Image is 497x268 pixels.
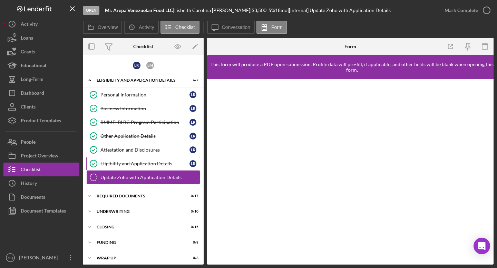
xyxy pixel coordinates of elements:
div: 0 / 17 [186,194,198,198]
a: Eligibility and Application DetailsLR [86,157,200,171]
div: 0 / 15 [186,225,198,229]
div: 0 / 6 [186,256,198,260]
label: Checklist [175,24,195,30]
div: | [105,8,174,13]
div: Documents [21,190,45,206]
div: L R [189,91,196,98]
button: History [3,176,79,190]
div: Lisbeith Carolina [PERSON_NAME] | [174,8,252,13]
div: Personal Information [100,92,189,97]
div: Checklist [21,163,41,178]
a: Other Application DetailsLR [86,129,200,143]
label: Form [271,24,283,30]
div: RMMFI BLBC Program Participation [100,120,189,125]
div: L R [189,160,196,167]
div: Open [83,6,99,15]
div: Checklist [133,44,153,49]
div: 6 / 7 [186,78,198,82]
div: 5 % [269,8,275,13]
label: Overview [98,24,118,30]
div: Document Templates [21,204,66,219]
div: Underwriting [97,209,181,214]
div: Update Zoho with Application Details [100,175,200,180]
div: Funding [97,240,181,245]
div: Wrap Up [97,256,181,260]
div: This form will produce a PDF upon submission. Profile data will pre-fill, if applicable, and othe... [211,62,494,73]
div: L R [189,105,196,112]
button: Checklist [3,163,79,176]
button: Mark Complete [438,3,494,17]
button: Activity [124,21,158,34]
button: Overview [83,21,122,34]
a: Attestation and DisclosuresLR [86,143,200,157]
button: MQ[PERSON_NAME] [3,251,79,265]
div: L M [146,62,154,69]
div: Eligibility and Application Details [100,161,189,166]
div: Other Application Details [100,133,189,139]
a: Personal InformationLR [86,88,200,102]
iframe: Lenderfit form [214,86,487,258]
div: L R [189,119,196,126]
div: 18 mo [275,8,288,13]
button: Document Templates [3,204,79,218]
a: Business InformationLR [86,102,200,115]
text: MQ [8,256,13,260]
b: Mr. Arepa Venezuelan Food LLC [105,7,173,13]
button: Conversation [207,21,255,34]
button: Documents [3,190,79,204]
div: | [Internal] Update Zoho with Application Details [288,8,391,13]
div: 0 / 10 [186,209,198,214]
div: Form [344,44,356,49]
div: Open Intercom Messenger [474,238,490,254]
label: Activity [139,24,154,30]
div: Attestation and Disclosures [100,147,189,153]
span: $3,500 [252,7,266,13]
div: [PERSON_NAME] [17,251,62,266]
div: Eligibility and Application Details [97,78,181,82]
div: Mark Complete [445,3,478,17]
button: Checklist [160,21,199,34]
div: Closing [97,225,181,229]
div: L R [189,146,196,153]
div: 0 / 8 [186,240,198,245]
div: Required Documents [97,194,181,198]
button: Form [256,21,287,34]
a: RMMFI BLBC Program ParticipationLR [86,115,200,129]
label: Conversation [222,24,251,30]
a: Update Zoho with Application Details [86,171,200,184]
